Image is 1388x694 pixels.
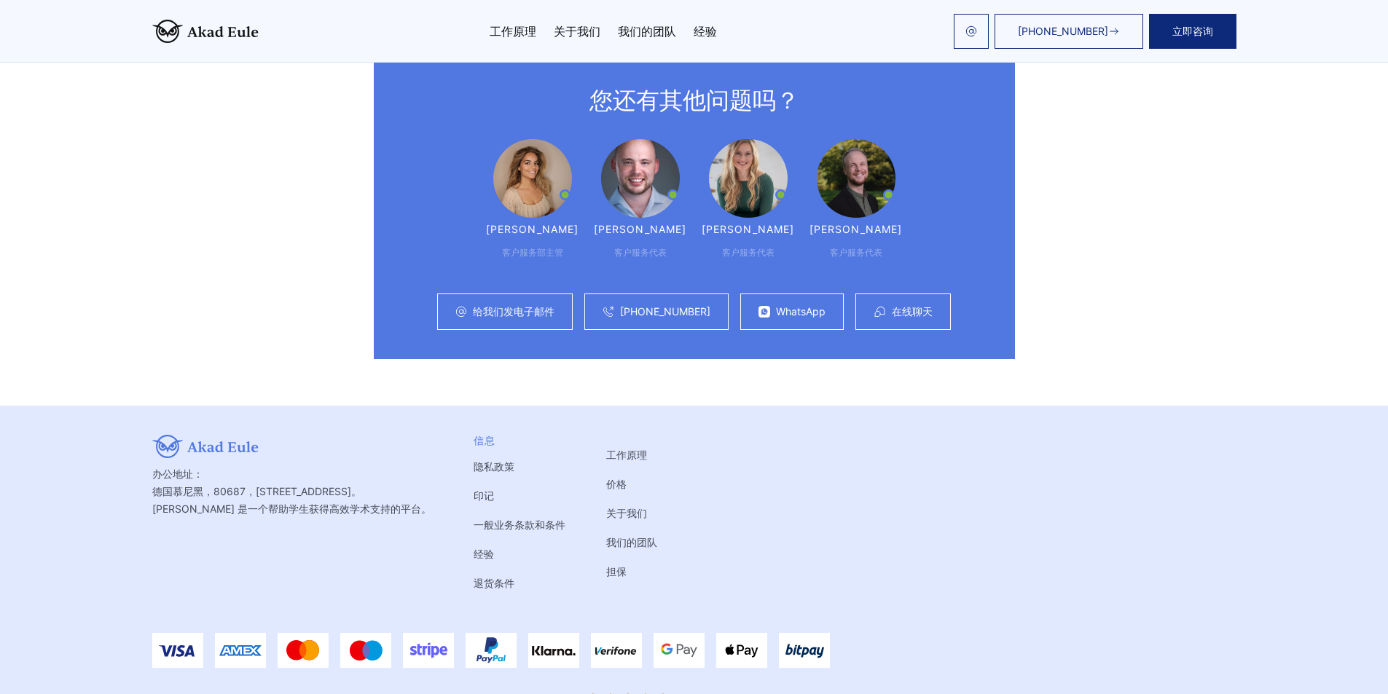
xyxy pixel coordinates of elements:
img: 冈瑟 [601,139,680,218]
img: 简 [817,139,895,218]
a: 隐私政策 [474,460,514,473]
a: 工作原理 [606,449,647,461]
a: 印记 [474,489,494,502]
font: 客户服务代表 [722,247,775,258]
font: 在线聊天 [892,305,933,318]
img: 电子邮件 [965,25,977,37]
a: 担保 [606,565,627,577]
font: [PERSON_NAME] [809,223,903,235]
img: 标识 [152,20,259,43]
font: 信息 [474,434,495,446]
button: 立即咨询 [1149,14,1236,49]
a: 给我们发电子邮件 [473,306,554,318]
font: 客户服务部主管 [502,247,563,258]
font: WhatsApp [776,305,826,318]
font: [PHONE_NUMBER] [620,305,710,318]
a: 我们的团队 [618,25,676,37]
a: 经验 [474,548,494,560]
font: 德国慕尼黑，80687，[STREET_ADDRESS]。[PERSON_NAME] 是一个帮助学生获得高效学术支持的平台。 [152,485,431,515]
a: [PHONE_NUMBER] [995,14,1143,49]
font: [PERSON_NAME] [486,223,579,235]
a: 关于我们 [606,507,647,519]
a: 经验 [694,25,717,37]
font: 关于我们 [554,24,600,39]
font: 我们的团队 [618,24,676,39]
img: 玛丽 [493,139,572,218]
a: 一般业务条款和条件 [474,518,565,531]
a: 价格 [606,478,627,490]
font: 给我们发电子邮件 [473,305,554,318]
font: 经验 [694,24,717,39]
a: 我们的团队 [606,536,657,548]
a: [PHONE_NUMBER] [620,306,710,318]
font: [PERSON_NAME] [702,223,795,235]
font: 办公地址： [152,468,203,480]
a: WhatsApp [776,306,826,318]
a: 退货条件 [474,577,514,589]
font: [PERSON_NAME] [594,223,687,235]
font: 客户服务代表 [614,247,667,258]
font: 您还有其他问题吗？ [589,86,799,116]
font: 客户服务代表 [830,247,882,258]
font: 工作原理 [490,24,536,39]
font: 立即咨询 [1172,25,1213,37]
a: 工作原理 [490,25,536,37]
a: 在线聊天 [892,306,933,318]
a: 关于我们 [554,25,600,37]
img: 艾琳 [709,139,788,218]
font: [PHONE_NUMBER] [1018,25,1108,37]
